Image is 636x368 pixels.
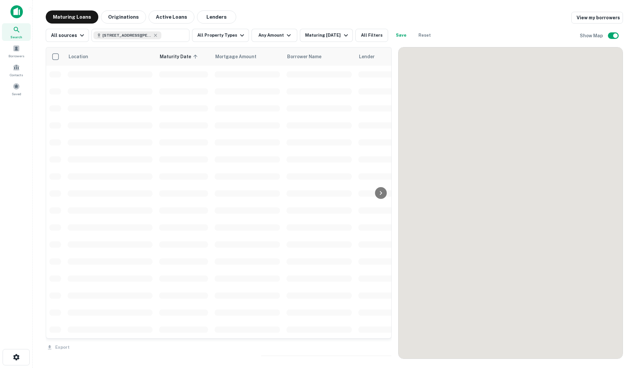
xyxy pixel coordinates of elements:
span: Saved [12,91,21,96]
button: All Filters [355,29,388,42]
button: Maturing Loans [46,10,98,24]
button: Reset [414,29,435,42]
button: Active Loans [149,10,194,24]
button: Lenders [197,10,236,24]
h6: Show Map [580,32,604,39]
button: All Property Types [192,29,249,42]
a: View my borrowers [571,12,623,24]
button: Originations [101,10,146,24]
a: Contacts [2,61,31,79]
iframe: Chat Widget [603,316,636,347]
div: All sources [51,31,86,39]
button: Any Amount [252,29,297,42]
th: Mortgage Amount [211,47,283,66]
th: Lender [355,47,460,66]
button: Save your search to get updates of matches that match your search criteria. [391,29,412,42]
span: Location [68,53,88,61]
a: Borrowers [2,42,31,60]
span: Mortgage Amount [215,53,265,61]
div: 0 0 [399,47,623,359]
a: Saved [2,80,31,98]
button: All sources [46,29,89,42]
img: capitalize-icon.png [10,5,23,18]
div: Maturing [DATE] [305,31,350,39]
span: Lender [359,53,375,61]
button: Maturing [DATE] [300,29,352,42]
span: Borrowers [8,53,24,59]
span: Search [10,34,22,40]
th: Location [64,47,156,66]
a: Search [2,23,31,41]
th: Borrower Name [283,47,355,66]
span: [STREET_ADDRESS][PERSON_NAME] [103,32,152,38]
span: Contacts [10,72,23,78]
th: Maturity Date [156,47,211,66]
span: Borrower Name [287,53,321,61]
span: Maturity Date [160,53,200,61]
